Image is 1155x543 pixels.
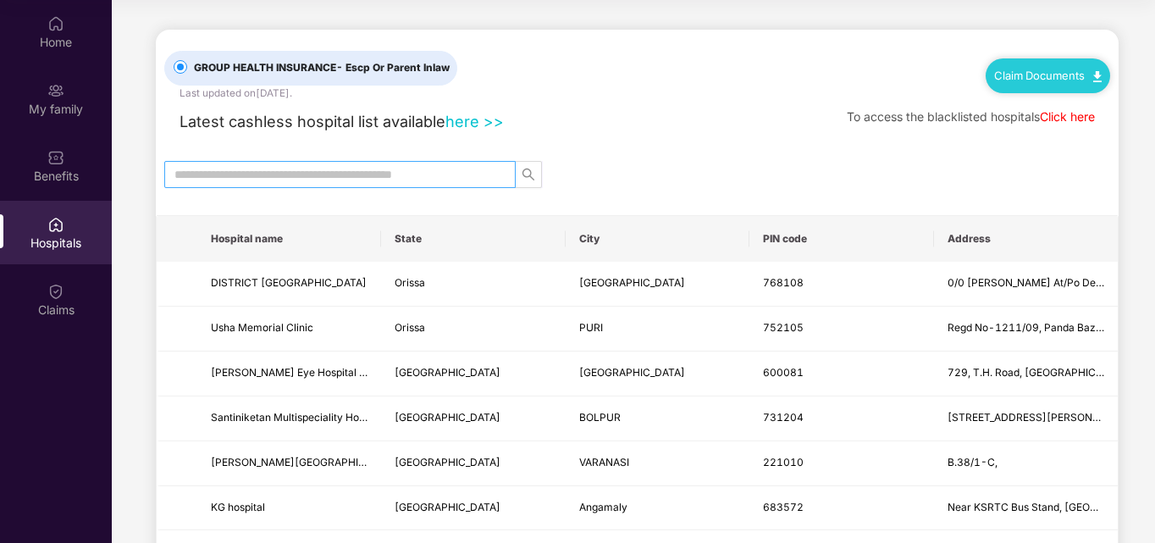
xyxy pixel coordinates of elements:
[763,411,804,424] span: 731204
[566,216,749,262] th: City
[934,352,1118,396] td: 729, T.H. Road, New Washermanpet
[934,216,1118,262] th: Address
[197,307,381,352] td: Usha Memorial Clinic
[934,307,1118,352] td: Regd No-1211/09, Panda Bazar, Pipili sasan
[395,411,500,424] span: [GEOGRAPHIC_DATA]
[579,456,629,468] span: VARANASI
[47,15,64,32] img: svg+xml;base64,PHN2ZyBpZD0iSG9tZSIgeG1sbnM9Imh0dHA6Ly93d3cudzMub3JnLzIwMDAvc3ZnIiB3aWR0aD0iMjAiIG...
[336,61,450,74] span: - Escp Or Parent Inlaw
[763,321,804,334] span: 752105
[566,307,749,352] td: PURI
[1093,71,1102,82] img: svg+xml;base64,PHN2ZyB4bWxucz0iaHR0cDovL3d3dy53My5vcmcvMjAwMC9zdmciIHdpZHRoPSIxMC40IiBoZWlnaHQ9Ij...
[948,276,1124,289] span: 0/0 [PERSON_NAME] At/Po Deogarh
[197,441,381,486] td: ASHIRWAD HOSPITAL & RESEARCH CENTER
[395,456,500,468] span: [GEOGRAPHIC_DATA]
[211,456,401,468] span: [PERSON_NAME][GEOGRAPHIC_DATA]
[579,501,627,513] span: Angamaly
[948,232,1104,246] span: Address
[395,321,425,334] span: Orissa
[579,321,603,334] span: PURI
[187,60,456,76] span: GROUP HEALTH INSURANCE
[566,352,749,396] td: Chennai
[211,366,492,379] span: [PERSON_NAME] Eye Hospital Ltd - [GEOGRAPHIC_DATA]
[381,216,565,262] th: State
[579,276,685,289] span: [GEOGRAPHIC_DATA]
[934,486,1118,531] td: Near KSRTC Bus Stand, Trissur Road, Angamaly
[211,232,367,246] span: Hospital name
[47,82,64,99] img: svg+xml;base64,PHN2ZyB3aWR0aD0iMjAiIGhlaWdodD0iMjAiIHZpZXdCb3g9IjAgMCAyMCAyMCIgZmlsbD0ibm9uZSIgeG...
[763,366,804,379] span: 600081
[395,501,500,513] span: [GEOGRAPHIC_DATA]
[381,262,565,307] td: Orissa
[948,366,1130,379] span: 729, T.H. Road, [GEOGRAPHIC_DATA]
[763,276,804,289] span: 768108
[994,69,1102,82] a: Claim Documents
[180,112,445,130] span: Latest cashless hospital list available
[934,441,1118,486] td: B.38/1-C,
[395,276,425,289] span: Orissa
[579,366,685,379] span: [GEOGRAPHIC_DATA]
[211,501,265,513] span: KG hospital
[395,366,500,379] span: [GEOGRAPHIC_DATA]
[445,112,504,130] a: here >>
[47,216,64,233] img: svg+xml;base64,PHN2ZyBpZD0iSG9zcGl0YWxzIiB4bWxucz0iaHR0cDovL3d3dy53My5vcmcvMjAwMC9zdmciIHdpZHRoPS...
[515,161,542,188] button: search
[1040,109,1095,124] a: Click here
[579,411,621,424] span: BOLPUR
[197,486,381,531] td: KG hospital
[516,168,541,181] span: search
[381,352,565,396] td: Tamil Nadu
[381,441,565,486] td: Uttar Pradesh
[47,283,64,300] img: svg+xml;base64,PHN2ZyBpZD0iQ2xhaW0iIHhtbG5zPSJodHRwOi8vd3d3LnczLm9yZy8yMDAwL3N2ZyIgd2lkdGg9IjIwIi...
[948,411,1130,424] span: [STREET_ADDRESS][PERSON_NAME]
[934,396,1118,441] td: 37/32/6, Kabi Joydeb Road, (E) Kashipur Bay Pass Road
[197,396,381,441] td: Santiniketan Multispeciality Hospital
[381,486,565,531] td: Kerala
[211,276,367,289] span: DISTRICT [GEOGRAPHIC_DATA]
[566,262,749,307] td: DEOGARH
[211,411,384,424] span: Santiniketan Multispeciality Hospital
[566,396,749,441] td: BOLPUR
[934,262,1118,307] td: 0/0 Cdmo Deogarh At/Po Deogarh
[749,216,933,262] th: PIN code
[211,321,313,334] span: Usha Memorial Clinic
[566,486,749,531] td: Angamaly
[47,149,64,166] img: svg+xml;base64,PHN2ZyBpZD0iQmVuZWZpdHMiIHhtbG5zPSJodHRwOi8vd3d3LnczLm9yZy8yMDAwL3N2ZyIgd2lkdGg9Ij...
[566,441,749,486] td: VARANASI
[381,396,565,441] td: West Bengal
[197,262,381,307] td: DISTRICT HEADQUATER HOSPITAL
[948,456,997,468] span: B.38/1-C,
[197,216,381,262] th: Hospital name
[197,352,381,396] td: Dr. Agarwals Eye Hospital Ltd - New Washermanpet
[847,109,1040,124] span: To access the blacklisted hospitals
[180,86,292,102] div: Last updated on [DATE] .
[763,456,804,468] span: 221010
[381,307,565,352] td: Orissa
[763,501,804,513] span: 683572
